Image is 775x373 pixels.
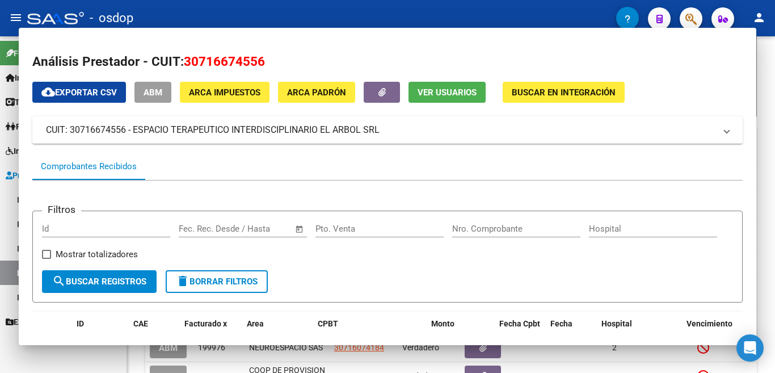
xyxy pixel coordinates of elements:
[752,11,766,24] mat-icon: person
[32,82,126,103] button: Exportar CSV
[278,82,355,103] button: ARCA Padrón
[612,343,617,352] span: 2
[52,276,146,287] span: Buscar Registros
[293,223,306,236] button: Open calendar
[52,274,66,288] mat-icon: search
[736,334,764,362] div: Open Intercom Messenger
[166,270,268,293] button: Borrar Filtros
[318,319,338,328] span: CPBT
[32,52,743,72] h2: Análisis Prestador - CUIT:
[235,224,290,234] input: Fecha fin
[6,72,35,84] span: Inicio
[313,312,427,362] datatable-header-cell: CPBT
[41,85,55,99] mat-icon: cloud_download
[418,87,477,98] span: Ver Usuarios
[550,319,582,341] span: Fecha Recibido
[287,87,346,98] span: ARCA Padrón
[46,123,715,137] mat-panel-title: CUIT: 30716674556 - ESPACIO TERAPEUTICO INTERDISCIPLINARIO EL ARBOL SRL
[503,82,625,103] button: Buscar en Integración
[597,312,682,362] datatable-header-cell: Hospital
[184,319,227,341] span: Facturado x Orden De
[6,169,109,182] span: Prestadores / Proveedores
[601,319,632,328] span: Hospital
[495,312,546,362] datatable-header-cell: Fecha Cpbt
[686,319,732,341] span: Vencimiento Auditoría
[6,316,96,328] span: Explorador de Archivos
[129,312,180,362] datatable-header-cell: CAE
[198,343,225,352] span: 199976
[242,312,313,362] datatable-header-cell: Area
[6,96,49,108] span: Tesorería
[546,312,597,362] datatable-header-cell: Fecha Recibido
[180,312,242,362] datatable-header-cell: Facturado x Orden De
[189,87,260,98] span: ARCA Impuestos
[72,312,129,362] datatable-header-cell: ID
[179,224,225,234] input: Fecha inicio
[32,116,743,144] mat-expansion-panel-header: CUIT: 30716674556 - ESPACIO TERAPEUTICO INTERDISCIPLINARIO EL ARBOL SRL
[402,343,439,352] span: Verdadero
[77,319,84,328] span: ID
[184,54,265,69] span: 30716674556
[6,120,42,133] span: Padrón
[180,82,269,103] button: ARCA Impuestos
[408,82,486,103] button: Ver Usuarios
[249,341,325,354] div: NEUROESPACIO SAS
[431,319,454,328] span: Monto
[6,145,111,157] span: Integración (discapacidad)
[512,87,616,98] span: Buscar en Integración
[334,343,384,352] span: 30716074184
[247,319,264,328] span: Area
[9,11,23,24] mat-icon: menu
[176,276,258,287] span: Borrar Filtros
[134,82,171,103] button: ABM
[159,343,178,353] span: ABM
[42,202,81,217] h3: Filtros
[144,87,162,98] span: ABM
[176,274,189,288] mat-icon: delete
[42,270,157,293] button: Buscar Registros
[6,47,65,60] span: Firma Express
[90,6,133,31] span: - osdop
[56,248,138,261] span: Mostrar totalizadores
[133,319,148,328] span: CAE
[427,312,495,362] datatable-header-cell: Monto
[682,312,733,362] datatable-header-cell: Vencimiento Auditoría
[499,319,540,328] span: Fecha Cpbt
[41,87,117,98] span: Exportar CSV
[41,160,137,173] div: Comprobantes Recibidos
